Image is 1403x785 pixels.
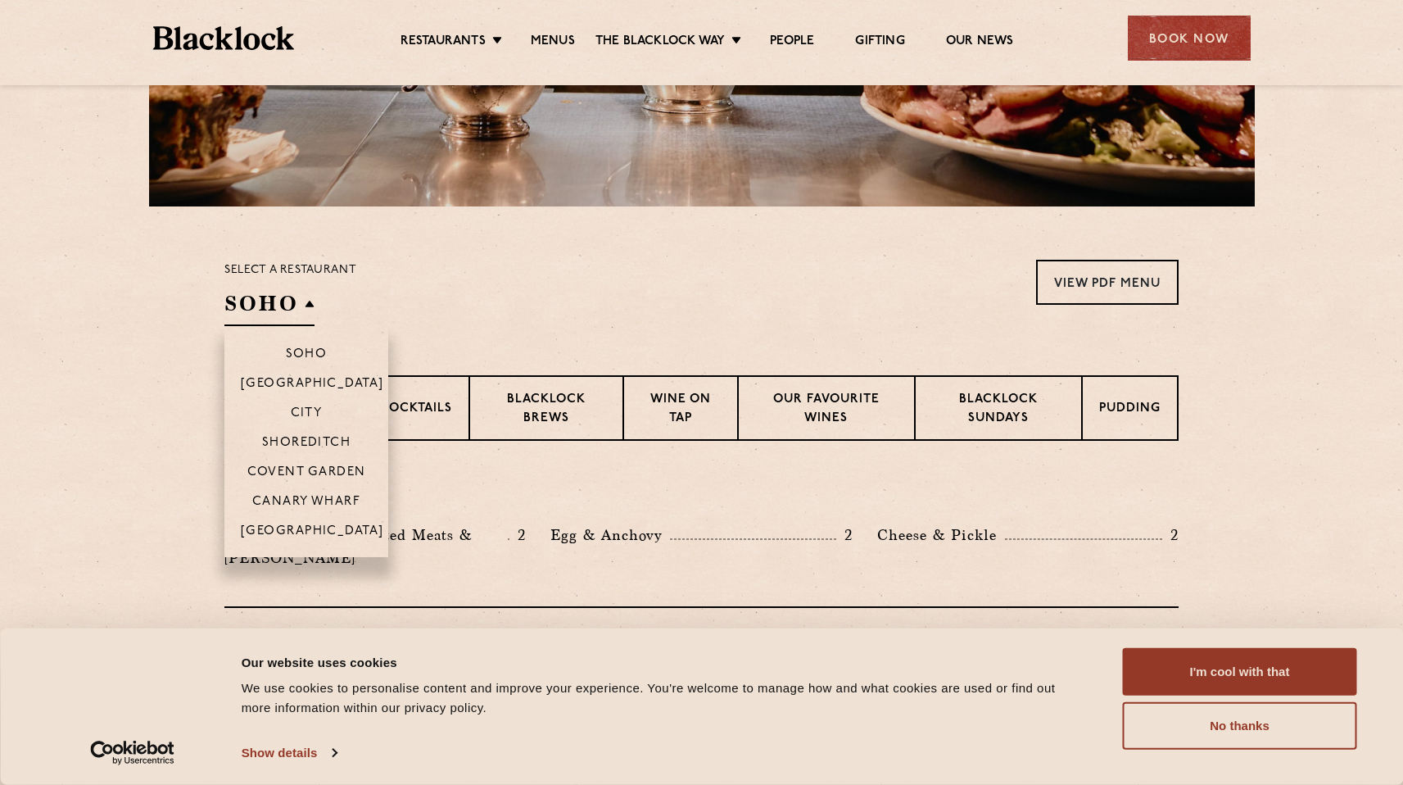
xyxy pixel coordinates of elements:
p: [GEOGRAPHIC_DATA] [241,377,384,393]
a: Restaurants [401,34,486,52]
button: No thanks [1123,702,1357,750]
a: Menus [531,34,575,52]
p: Cocktails [379,400,452,420]
h3: Pre Chop Bites [224,482,1179,503]
a: Show details [242,741,337,765]
img: BL_Textured_Logo-footer-cropped.svg [153,26,295,50]
p: [GEOGRAPHIC_DATA] [241,524,384,541]
p: Blacklock Sundays [932,391,1065,429]
p: Pudding [1099,400,1161,420]
button: I'm cool with that [1123,648,1357,696]
p: 2 [1162,524,1179,546]
p: City [291,406,323,423]
a: Our News [946,34,1014,52]
p: Covent Garden [247,465,366,482]
p: 2 [509,524,526,546]
div: We use cookies to personalise content and improve your experience. You're welcome to manage how a... [242,678,1086,718]
div: Book Now [1128,16,1251,61]
p: Canary Wharf [252,495,360,511]
p: Select a restaurant [224,260,356,281]
a: Usercentrics Cookiebot - opens in a new window [61,741,204,765]
a: The Blacklock Way [595,34,725,52]
a: Gifting [855,34,904,52]
p: Our favourite wines [755,391,897,429]
p: Wine on Tap [640,391,721,429]
p: Blacklock Brews [487,391,606,429]
h2: SOHO [224,289,315,326]
p: Shoreditch [262,436,351,452]
p: 2 [836,524,853,546]
p: Soho [286,347,328,364]
p: Cheese & Pickle [877,524,1005,547]
p: Egg & Anchovy [550,524,670,547]
a: View PDF Menu [1036,260,1179,305]
a: People [770,34,814,52]
div: Our website uses cookies [242,652,1086,672]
